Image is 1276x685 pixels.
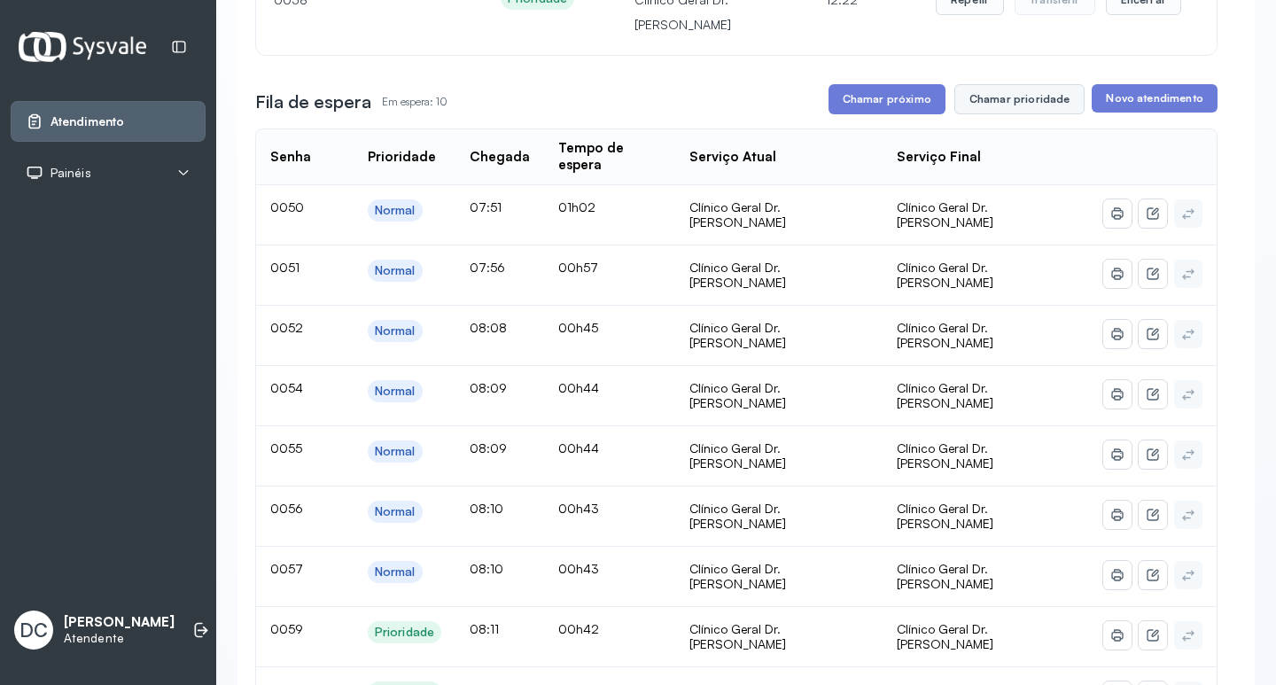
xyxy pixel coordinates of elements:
div: Clínico Geral Dr. [PERSON_NAME] [689,440,868,471]
div: Normal [375,263,416,278]
span: 00h44 [558,440,599,455]
div: Clínico Geral Dr. [PERSON_NAME] [689,320,868,351]
h3: Fila de espera [255,90,371,114]
button: Chamar prioridade [954,84,1085,114]
div: Clínico Geral Dr. [PERSON_NAME] [689,561,868,592]
div: Senha [270,149,311,166]
p: Atendente [64,631,175,646]
div: Normal [375,564,416,580]
div: Serviço Atual [689,149,776,166]
span: 0051 [270,260,300,275]
span: 0059 [270,621,303,636]
span: Clínico Geral Dr. [PERSON_NAME] [897,440,993,471]
span: 08:10 [470,561,503,576]
span: 0057 [270,561,303,576]
span: 08:10 [470,501,503,516]
span: 07:56 [470,260,505,275]
span: Clínico Geral Dr. [PERSON_NAME] [897,199,993,230]
span: Clínico Geral Dr. [PERSON_NAME] [897,621,993,652]
div: Clínico Geral Dr. [PERSON_NAME] [689,260,868,291]
span: 00h45 [558,320,598,335]
span: 08:11 [470,621,499,636]
span: 0054 [270,380,303,395]
div: Normal [375,203,416,218]
div: Prioridade [368,149,436,166]
span: Painéis [51,166,91,181]
div: Prioridade [375,625,434,640]
span: 00h42 [558,621,599,636]
div: Clínico Geral Dr. [PERSON_NAME] [689,380,868,411]
span: Atendimento [51,114,124,129]
div: Normal [375,504,416,519]
img: Logotipo do estabelecimento [19,32,146,61]
div: Clínico Geral Dr. [PERSON_NAME] [689,199,868,230]
span: 01h02 [558,199,595,214]
span: 0052 [270,320,303,335]
span: 08:09 [470,380,507,395]
span: Clínico Geral Dr. [PERSON_NAME] [897,260,993,291]
span: Clínico Geral Dr. [PERSON_NAME] [897,380,993,411]
span: 0055 [270,440,302,455]
div: Serviço Final [897,149,981,166]
span: 00h44 [558,380,599,395]
span: 00h57 [558,260,598,275]
span: 00h43 [558,561,599,576]
div: Tempo de espera [558,140,661,174]
div: Clínico Geral Dr. [PERSON_NAME] [689,621,868,652]
span: 0056 [270,501,303,516]
span: 08:08 [470,320,507,335]
a: Atendimento [26,113,191,130]
p: Em espera: 10 [382,90,447,114]
span: 00h43 [558,501,599,516]
div: Normal [375,444,416,459]
span: 08:09 [470,440,507,455]
span: Clínico Geral Dr. [PERSON_NAME] [897,561,993,592]
span: Clínico Geral Dr. [PERSON_NAME] [897,320,993,351]
div: Clínico Geral Dr. [PERSON_NAME] [689,501,868,532]
p: [PERSON_NAME] [64,614,175,631]
span: 07:51 [470,199,502,214]
div: Normal [375,323,416,339]
button: Novo atendimento [1092,84,1217,113]
div: Normal [375,384,416,399]
span: Clínico Geral Dr. [PERSON_NAME] [897,501,993,532]
div: Chegada [470,149,530,166]
span: 0050 [270,199,304,214]
button: Chamar próximo [829,84,945,114]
